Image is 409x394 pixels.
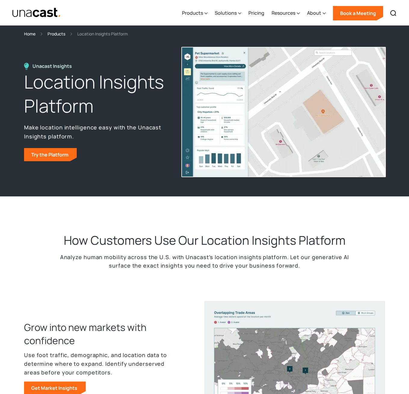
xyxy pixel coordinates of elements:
[12,8,61,18] a: home
[272,1,300,26] div: Resources
[215,1,241,26] div: Solutions
[390,10,397,17] img: Search icon
[24,123,168,141] p: Make location intelligence easy with the Unacast Insights platform.
[248,1,264,26] a: Pricing
[64,232,346,248] h2: How Customers Use Our Location Insights Platform
[32,63,75,70] div: Unacast Insights
[54,253,355,270] p: Analyze human mobility across the U.S. with Unacast’s location insights platform. Let our generat...
[24,30,35,37] a: Home
[182,9,203,17] div: Products
[272,9,295,17] div: Resources
[24,70,168,118] h1: Location Insights Platform
[48,30,65,37] a: Products
[77,30,128,37] div: Location Insights Platform
[12,8,61,18] img: Unacast text logo
[182,1,208,26] div: Products
[24,148,77,161] a: Try the Platform
[24,321,180,347] h3: Grow into new markets with confidence
[307,9,321,17] div: About
[333,6,383,20] a: Book a Meeting
[307,1,326,26] div: About
[24,63,29,70] img: Location Insights Platform icon
[215,9,237,17] div: Solutions
[24,351,180,377] p: Use foot traffic, demographic, and location data to determine where to expand. Identify underserv...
